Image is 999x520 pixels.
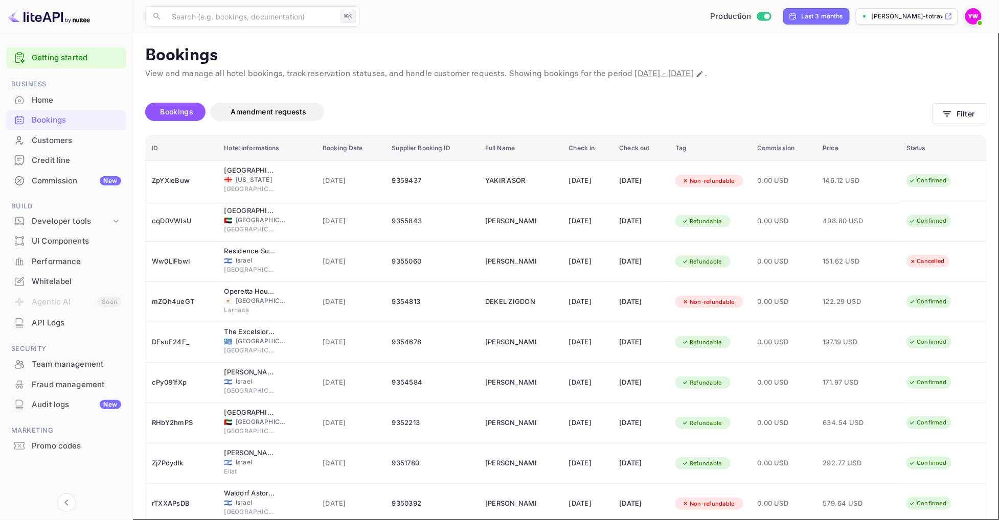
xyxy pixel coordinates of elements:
[392,334,473,350] div: 9354678
[6,425,126,436] span: Marketing
[392,415,473,431] div: 9352213
[323,498,379,509] span: [DATE]
[392,374,473,391] div: 9354584
[323,458,379,469] span: [DATE]
[485,455,536,471] div: ERAN MALACH
[903,255,951,268] div: Cancelled
[757,498,810,509] span: 0.00 USD
[757,458,810,469] span: 0.00 USD
[6,79,126,90] span: Business
[323,337,379,348] span: [DATE]
[32,379,121,391] div: Fraud management
[563,136,614,161] th: Check in
[757,175,810,186] span: 0.00 USD
[236,377,287,386] span: Israel
[32,155,121,167] div: Credit line
[323,216,379,227] span: [DATE]
[32,52,121,64] a: Getting started
[224,206,275,216] div: Al Raha Beach Hotel
[675,457,729,470] div: Refundable
[711,11,752,22] span: Production
[965,8,982,25] img: Yahav Winkler
[224,225,275,234] span: [GEOGRAPHIC_DATA]
[323,256,379,267] span: [DATE]
[236,458,287,467] span: Israel
[146,136,218,161] th: ID
[166,6,336,27] input: Search (e.g. bookings, documentation)
[224,217,232,224] span: United Arab Emirates
[316,136,385,161] th: Booking Date
[569,253,607,270] div: [DATE]
[675,376,729,389] div: Refundable
[152,415,212,431] div: RHbY2hmPS
[757,337,810,348] span: 0.00 USD
[757,296,810,308] span: 0.00 USD
[32,440,121,452] div: Promo codes
[6,201,126,212] span: Build
[224,488,275,499] div: Waldorf Astoria Jerusalem
[57,493,76,512] button: Collapse navigation
[224,184,275,194] span: [GEOGRAPHIC_DATA]
[236,256,287,265] span: Israel
[161,107,193,116] span: Bookings
[675,336,729,349] div: Refundable
[224,507,275,516] span: [GEOGRAPHIC_DATA]
[485,213,536,229] div: AHARON DISHI
[485,173,536,189] div: YAKIR ASOR
[392,294,473,310] div: 9354813
[757,377,810,388] span: 0.00 USD
[145,45,987,66] p: Bookings
[32,175,121,187] div: Commission
[392,173,473,189] div: 9358437
[823,377,874,388] span: 171.97 USD
[231,107,307,116] span: Amendment requests
[145,68,987,80] p: View and manage all hotel bookings, track reservation statuses, and handle customer requests. Sho...
[823,417,874,429] span: 634.54 USD
[485,374,536,391] div: RONEN ATIA
[236,417,287,427] span: [GEOGRAPHIC_DATA]
[392,455,473,471] div: 9351780
[32,256,121,268] div: Performance
[569,294,607,310] div: [DATE]
[323,377,379,388] span: [DATE]
[224,467,275,476] span: Eilat
[224,166,275,176] div: Aivani Hotel
[569,173,607,189] div: [DATE]
[152,253,212,270] div: Ww0LiFbwI
[224,367,275,377] div: Dan Jerusalem
[386,136,480,161] th: Supplier Booking ID
[224,338,232,345] span: Greece
[236,498,287,507] span: Israel
[236,216,287,225] span: [GEOGRAPHIC_DATA]
[801,12,843,21] div: Last 3 months
[152,495,212,512] div: rTXXAPsDB
[675,255,729,268] div: Refundable
[224,327,275,337] div: The Excelsior Small Luxury Hotels of the World
[100,400,121,409] div: New
[323,417,379,429] span: [DATE]
[902,215,953,227] div: Confirmed
[224,298,232,304] span: Cyprus
[224,379,232,385] span: Israel
[823,256,874,267] span: 151.62 USD
[569,374,607,391] div: [DATE]
[823,498,874,509] span: 579.64 USD
[340,10,356,23] div: ⌘K
[224,386,275,395] span: [GEOGRAPHIC_DATA]
[392,253,473,270] div: 9355060
[569,415,607,431] div: [DATE]
[32,94,121,106] div: Home
[8,8,90,25] img: LiteAPI logo
[707,11,776,22] div: Switch to Sandbox mode
[614,136,670,161] th: Check out
[902,497,953,510] div: Confirmed
[485,495,536,512] div: OMER LEVI
[32,359,121,370] div: Team management
[569,334,607,350] div: [DATE]
[236,337,287,346] span: [GEOGRAPHIC_DATA]
[224,246,275,256] div: Residence Suites Hotel
[224,448,275,458] div: Abraham Eilat
[485,253,536,270] div: REUT POLAKOW
[32,235,121,247] div: UI Components
[152,334,212,350] div: DFsuF24F_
